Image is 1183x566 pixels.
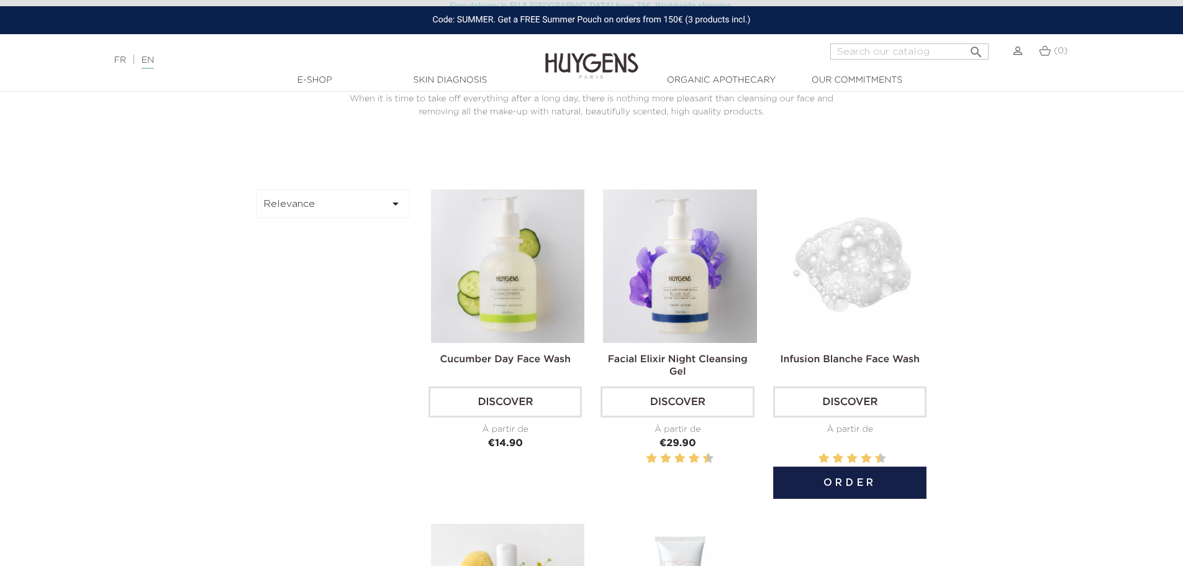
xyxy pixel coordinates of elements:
a: Skin Diagnosis [388,74,512,87]
div: À partir de [601,423,754,436]
a: Cucumber Day Face Wash [440,355,571,365]
a: Facial Elixir Night Cleansing Gel [608,355,748,377]
div: | [108,53,484,68]
label: 6 [849,451,855,467]
label: 5 [672,451,674,467]
input: Search [830,43,989,60]
label: 3 [830,451,832,467]
label: 9 [700,451,702,467]
label: 8 [691,451,697,467]
span: (0) [1054,47,1067,55]
span: €14.90 [488,439,523,449]
div: À partir de [773,423,927,436]
label: 3 [658,451,659,467]
a: EN [142,56,154,69]
label: 4 [663,451,669,467]
a: Our commitments [795,74,919,87]
i:  [388,196,403,211]
label: 10 [705,451,711,467]
label: 2 [821,451,827,467]
label: 1 [644,451,646,467]
a: E-Shop [253,74,377,87]
img: Huygens [545,33,638,81]
a: FR [114,56,126,65]
i:  [969,41,984,56]
div: À partir de [428,423,582,436]
img: Facial Elixir Night... [603,189,756,343]
a: Discover [428,386,582,418]
p: When it is time to take off everything after a long day, there is nothing more pleasant than clea... [345,93,837,119]
a: Discover [601,386,754,418]
label: 9 [873,451,874,467]
img: Cucumber Day Face Wash [431,189,584,343]
label: 1 [816,451,818,467]
label: 6 [677,451,683,467]
a: Organic Apothecary [659,74,784,87]
label: 7 [686,451,688,467]
label: 8 [863,451,869,467]
span: €29.90 [659,439,696,449]
label: 7 [859,451,861,467]
a: Discover [773,386,927,418]
button: Relevance [256,189,410,218]
button: Order [773,467,927,499]
label: 10 [877,451,884,467]
a: Infusion Blanche Face Wash [780,355,920,365]
button:  [965,40,987,57]
label: 5 [845,451,846,467]
label: 2 [648,451,655,467]
label: 4 [835,451,841,467]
